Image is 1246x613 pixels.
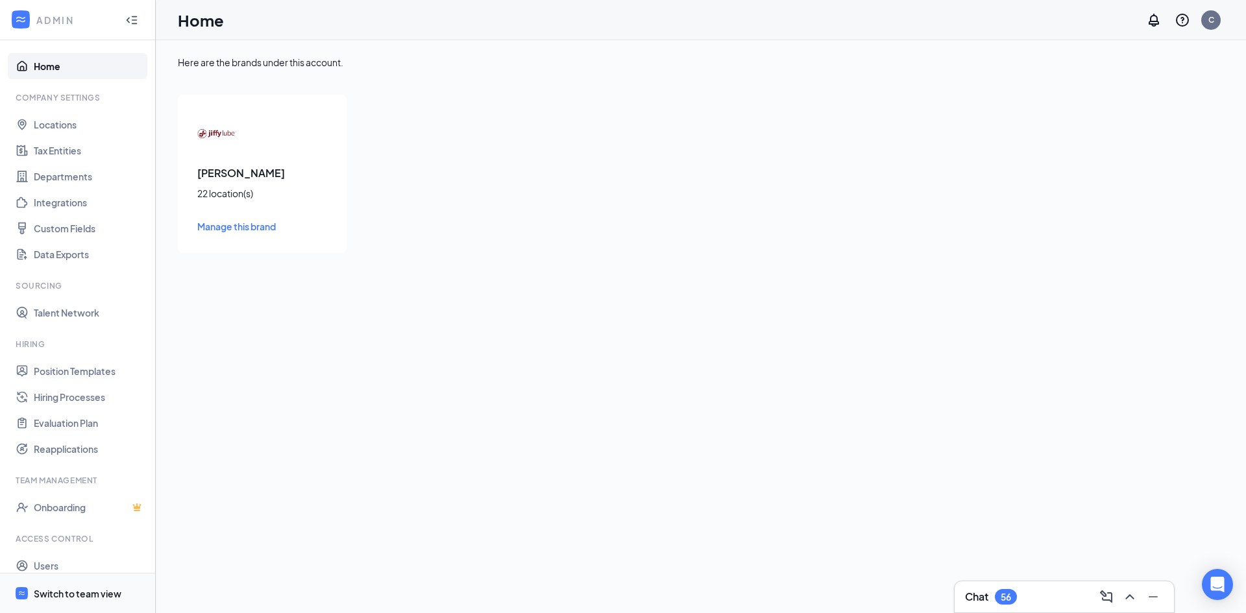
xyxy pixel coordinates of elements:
a: Manage this brand [197,219,327,234]
a: Custom Fields [34,215,145,241]
a: Talent Network [34,300,145,326]
div: C [1208,14,1214,25]
div: Open Intercom Messenger [1202,569,1233,600]
div: Switch to team view [34,587,121,600]
a: Position Templates [34,358,145,384]
svg: Minimize [1145,589,1161,605]
div: Access control [16,533,142,544]
div: Company Settings [16,92,142,103]
div: Here are the brands under this account. [178,56,1224,69]
div: ADMIN [36,14,114,27]
a: Reapplications [34,436,145,462]
div: 22 location(s) [197,187,327,200]
a: Locations [34,112,145,138]
button: ChevronUp [1119,586,1140,607]
span: Manage this brand [197,221,276,232]
a: Departments [34,163,145,189]
svg: Collapse [125,14,138,27]
div: Sourcing [16,280,142,291]
a: Users [34,553,145,579]
a: Integrations [34,189,145,215]
h1: Home [178,9,224,31]
h3: [PERSON_NAME] [197,166,327,180]
a: OnboardingCrown [34,494,145,520]
svg: WorkstreamLogo [18,589,26,597]
a: Home [34,53,145,79]
div: 56 [1001,592,1011,603]
svg: QuestionInfo [1175,12,1190,28]
svg: WorkstreamLogo [14,13,27,26]
h3: Chat [965,590,988,604]
a: Data Exports [34,241,145,267]
button: ComposeMessage [1096,586,1117,607]
a: Tax Entities [34,138,145,163]
svg: ComposeMessage [1099,589,1114,605]
a: Hiring Processes [34,384,145,410]
button: Minimize [1143,586,1164,607]
svg: Notifications [1146,12,1162,28]
div: Hiring [16,339,142,350]
img: Jiffy Lube logo [197,114,236,153]
div: Team Management [16,475,142,486]
svg: ChevronUp [1122,589,1138,605]
a: Evaluation Plan [34,410,145,436]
